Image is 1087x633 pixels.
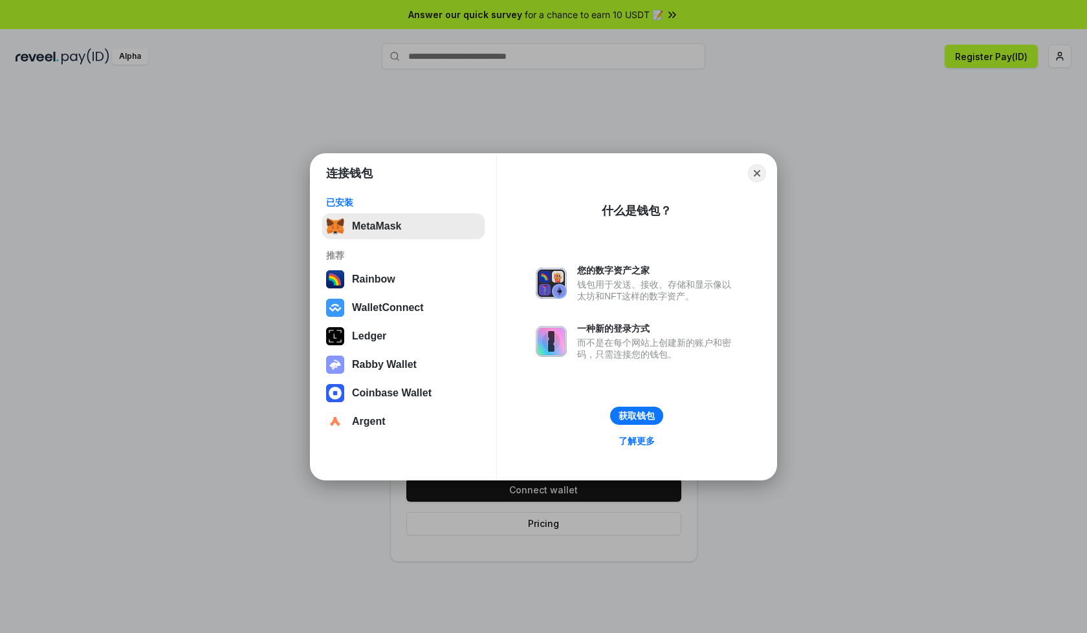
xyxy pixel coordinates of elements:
[352,330,386,342] div: Ledger
[577,323,738,334] div: 一种新的登录方式
[748,164,766,182] button: Close
[326,413,344,431] img: svg+xml,%3Csvg%20width%3D%2228%22%20height%3D%2228%22%20viewBox%3D%220%200%2028%2028%22%20fill%3D...
[326,197,481,208] div: 已安装
[326,250,481,261] div: 推荐
[322,352,485,378] button: Rabby Wallet
[352,416,386,427] div: Argent
[619,410,655,422] div: 获取钱包
[536,268,567,299] img: svg+xml,%3Csvg%20xmlns%3D%22http%3A%2F%2Fwww.w3.org%2F2000%2Fsvg%22%20fill%3D%22none%22%20viewBox...
[326,270,344,288] img: svg+xml,%3Csvg%20width%3D%22120%22%20height%3D%22120%22%20viewBox%3D%220%200%20120%20120%22%20fil...
[322,266,485,292] button: Rainbow
[322,380,485,406] button: Coinbase Wallet
[352,274,395,285] div: Rainbow
[577,279,738,302] div: 钱包用于发送、接收、存储和显示像以太坊和NFT这样的数字资产。
[322,323,485,349] button: Ledger
[352,302,424,314] div: WalletConnect
[602,203,672,219] div: 什么是钱包？
[536,326,567,357] img: svg+xml,%3Csvg%20xmlns%3D%22http%3A%2F%2Fwww.w3.org%2F2000%2Fsvg%22%20fill%3D%22none%22%20viewBox...
[611,433,663,449] a: 了解更多
[352,359,417,370] div: Rabby Wallet
[352,220,401,232] div: MetaMask
[326,166,373,181] h1: 连接钱包
[619,435,655,447] div: 了解更多
[610,407,663,425] button: 获取钱包
[326,356,344,374] img: svg+xml,%3Csvg%20xmlns%3D%22http%3A%2F%2Fwww.w3.org%2F2000%2Fsvg%22%20fill%3D%22none%22%20viewBox...
[322,213,485,239] button: MetaMask
[352,387,432,399] div: Coinbase Wallet
[326,327,344,345] img: svg+xml,%3Csvg%20xmlns%3D%22http%3A%2F%2Fwww.w3.org%2F2000%2Fsvg%22%20width%3D%2228%22%20height%3...
[326,384,344,402] img: svg+xml,%3Csvg%20width%3D%2228%22%20height%3D%2228%22%20viewBox%3D%220%200%2028%2028%22%20fill%3D...
[326,217,344,235] img: svg+xml,%3Csvg%20fill%3D%22none%22%20height%3D%2233%22%20viewBox%3D%220%200%2035%2033%22%20width%...
[577,264,738,276] div: 您的数字资产之家
[322,409,485,435] button: Argent
[577,337,738,360] div: 而不是在每个网站上创建新的账户和密码，只需连接您的钱包。
[322,295,485,321] button: WalletConnect
[326,299,344,317] img: svg+xml,%3Csvg%20width%3D%2228%22%20height%3D%2228%22%20viewBox%3D%220%200%2028%2028%22%20fill%3D...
